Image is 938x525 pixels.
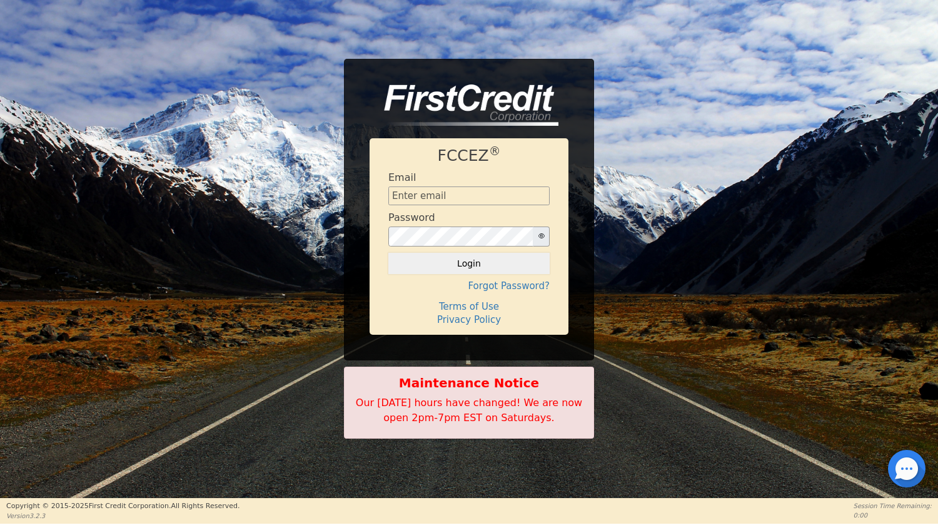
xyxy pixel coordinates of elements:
input: password [388,227,533,247]
img: logo-CMu_cnol.png [370,84,558,126]
span: All Rights Reserved. [171,502,240,510]
p: 0:00 [854,511,932,520]
input: Enter email [388,186,550,205]
sup: ® [489,145,501,158]
p: Session Time Remaining: [854,501,932,511]
h4: Privacy Policy [388,314,550,325]
h4: Password [388,212,435,223]
b: Maintenance Notice [351,374,587,392]
p: Copyright © 2015- 2025 First Credit Corporation. [6,501,240,512]
h4: Email [388,171,416,183]
h4: Forgot Password? [388,280,550,292]
span: Our [DATE] hours have changed! We are now open 2pm-7pm EST on Saturdays. [356,397,582,424]
button: Login [388,253,550,274]
p: Version 3.2.3 [6,511,240,521]
h4: Terms of Use [388,301,550,312]
h1: FCCEZ [388,146,550,165]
